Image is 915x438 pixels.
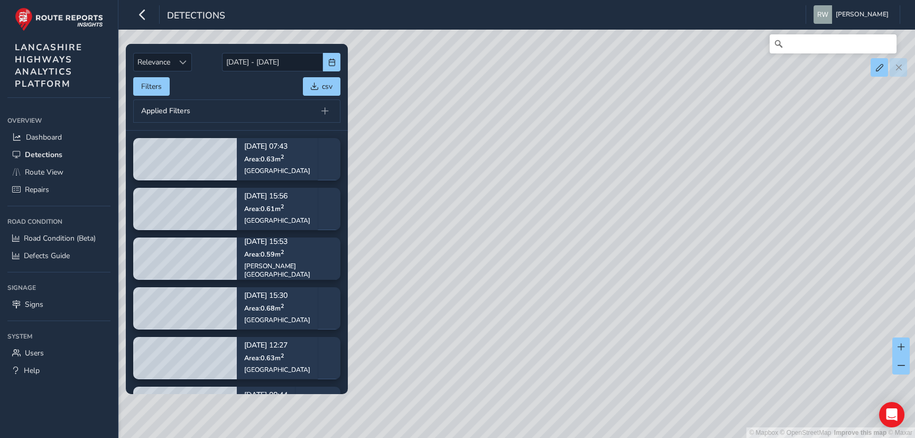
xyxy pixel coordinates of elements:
div: Open Intercom Messenger [879,402,904,427]
div: Overview [7,113,110,129]
button: [PERSON_NAME] [814,5,892,24]
sup: 2 [281,202,284,210]
p: [DATE] 07:43 [244,143,310,150]
p: [DATE] 15:30 [244,292,310,299]
div: [GEOGRAPHIC_DATA] [244,166,310,175]
a: Users [7,344,110,362]
sup: 2 [281,152,284,160]
button: csv [303,77,340,96]
a: Signs [7,296,110,313]
span: Route View [25,167,63,177]
span: LANCASHIRE HIGHWAYS ANALYTICS PLATFORM [15,41,82,90]
div: Sort by Date [174,53,191,71]
sup: 2 [281,248,284,255]
span: Road Condition (Beta) [24,233,96,243]
sup: 2 [281,302,284,309]
span: [PERSON_NAME] [836,5,889,24]
div: [GEOGRAPHIC_DATA] [244,315,310,324]
div: [GEOGRAPHIC_DATA] [244,216,310,224]
img: rr logo [15,7,103,31]
div: System [7,328,110,344]
input: Search [770,34,896,53]
span: Users [25,348,44,358]
span: Area: 0.63 m [244,154,284,163]
span: Detections [25,150,62,160]
button: Filters [133,77,170,96]
p: [DATE] 15:53 [244,238,333,245]
span: Area: 0.63 m [244,353,284,362]
span: Repairs [25,185,49,195]
span: Applied Filters [141,107,190,115]
span: Detections [167,9,225,24]
a: Help [7,362,110,379]
p: [DATE] 12:27 [244,342,310,349]
div: Signage [7,280,110,296]
div: [GEOGRAPHIC_DATA] [244,365,310,373]
span: Dashboard [26,132,62,142]
span: csv [322,81,332,92]
p: [DATE] 15:56 [244,193,310,200]
img: diamond-layout [814,5,832,24]
sup: 2 [281,351,284,359]
span: Area: 0.59 m [244,249,284,258]
p: [DATE] 08:44 [244,391,288,399]
span: Relevance [134,53,174,71]
a: Dashboard [7,129,110,146]
a: Repairs [7,181,110,198]
a: Road Condition (Beta) [7,230,110,247]
span: Area: 0.61 m [244,204,284,213]
span: Area: 0.68 m [244,303,284,312]
span: Defects Guide [24,251,70,261]
span: Signs [25,299,43,309]
a: Detections [7,146,110,163]
a: Defects Guide [7,247,110,264]
span: Help [24,366,40,376]
a: Route View [7,163,110,181]
div: [PERSON_NAME][GEOGRAPHIC_DATA] [244,261,333,278]
div: Road Condition [7,214,110,230]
